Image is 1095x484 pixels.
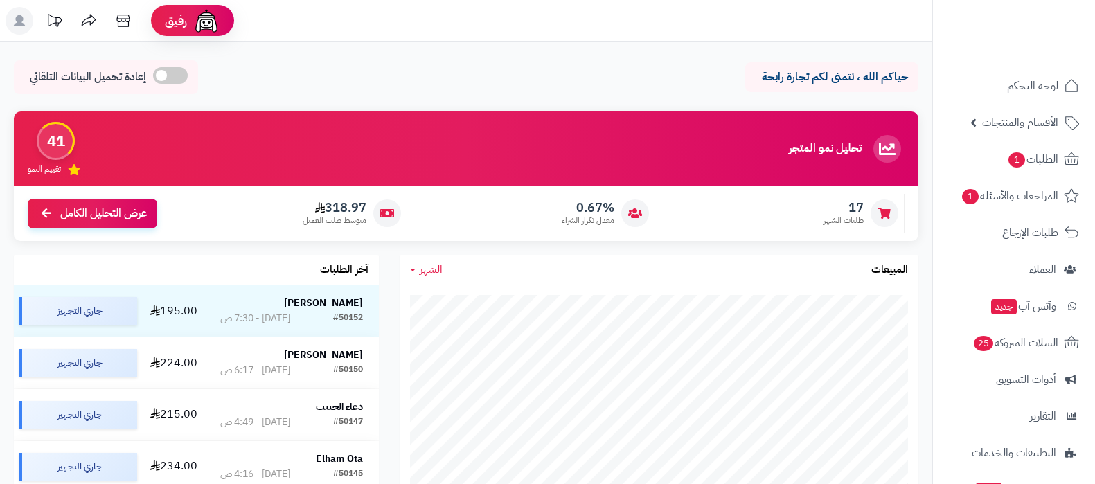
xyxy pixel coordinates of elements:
[143,337,204,388] td: 224.00
[996,370,1056,389] span: أدوات التسويق
[30,69,146,85] span: إعادة تحميل البيانات التلقائي
[220,467,290,481] div: [DATE] - 4:16 ص
[941,69,1087,102] a: لوحة التحكم
[972,443,1056,463] span: التطبيقات والخدمات
[1007,76,1058,96] span: لوحة التحكم
[19,297,137,325] div: جاري التجهيز
[562,200,614,215] span: 0.67%
[1002,223,1058,242] span: طلبات الإرجاع
[941,326,1087,359] a: السلات المتروكة25
[316,451,363,466] strong: Elham Ota
[60,206,147,222] span: عرض التحليل الكامل
[962,189,979,204] span: 1
[1007,150,1058,169] span: الطلبات
[961,186,1058,206] span: المراجعات والأسئلة
[789,143,862,155] h3: تحليل نمو المتجر
[756,69,908,85] p: حياكم الله ، نتمنى لكم تجارة رابحة
[320,264,368,276] h3: آخر الطلبات
[303,200,366,215] span: 318.97
[941,216,1087,249] a: طلبات الإرجاع
[941,289,1087,323] a: وآتس آبجديد
[284,296,363,310] strong: [PERSON_NAME]
[19,401,137,429] div: جاري التجهيز
[333,312,363,325] div: #50152
[316,400,363,414] strong: دعاء الحبيب
[941,400,1087,433] a: التقارير
[410,262,443,278] a: الشهر
[143,285,204,337] td: 195.00
[871,264,908,276] h3: المبيعات
[37,7,71,38] a: تحديثات المنصة
[974,336,993,351] span: 25
[972,333,1058,352] span: السلات المتروكة
[19,349,137,377] div: جاري التجهيز
[220,415,290,429] div: [DATE] - 4:49 ص
[1030,406,1056,426] span: التقارير
[193,7,220,35] img: ai-face.png
[284,348,363,362] strong: [PERSON_NAME]
[562,215,614,226] span: معدل تكرار الشراء
[333,467,363,481] div: #50145
[941,253,1087,286] a: العملاء
[333,415,363,429] div: #50147
[1008,152,1025,168] span: 1
[824,215,864,226] span: طلبات الشهر
[220,312,290,325] div: [DATE] - 7:30 ص
[990,296,1056,316] span: وآتس آب
[303,215,366,226] span: متوسط طلب العميل
[143,389,204,440] td: 215.00
[165,12,187,29] span: رفيق
[824,200,864,215] span: 17
[941,179,1087,213] a: المراجعات والأسئلة1
[991,299,1017,314] span: جديد
[220,364,290,377] div: [DATE] - 6:17 ص
[1029,260,1056,279] span: العملاء
[941,363,1087,396] a: أدوات التسويق
[333,364,363,377] div: #50150
[28,163,61,175] span: تقييم النمو
[28,199,157,228] a: عرض التحليل الكامل
[941,143,1087,176] a: الطلبات1
[420,261,443,278] span: الشهر
[19,453,137,481] div: جاري التجهيز
[982,113,1058,132] span: الأقسام والمنتجات
[941,436,1087,469] a: التطبيقات والخدمات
